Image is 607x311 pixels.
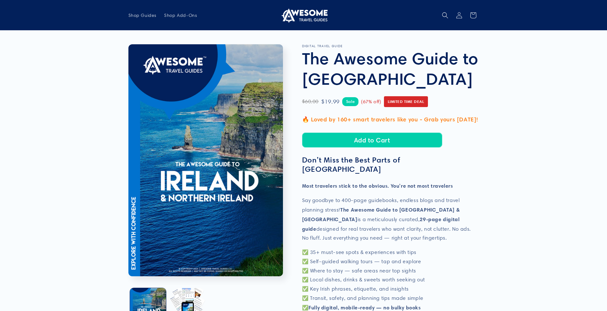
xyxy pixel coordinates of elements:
[308,304,421,311] strong: Fully digital, mobile-ready — no bulky books
[342,97,358,106] span: Sale
[125,9,161,22] a: Shop Guides
[160,9,201,22] a: Shop Add-Ons
[164,12,197,18] span: Shop Add-Ons
[321,97,340,107] span: $19.99
[302,183,453,189] strong: Most travelers stick to the obvious. You're not most travelers
[302,155,479,174] h3: Don’t Miss the Best Parts of [GEOGRAPHIC_DATA]
[302,114,479,125] p: 🔥 Loved by 160+ smart travelers like you - Grab yours [DATE]!
[302,206,460,222] strong: The Awesome Guide to [GEOGRAPHIC_DATA] & [GEOGRAPHIC_DATA]
[128,12,157,18] span: Shop Guides
[302,196,479,243] p: Say goodbye to 400-page guidebooks, endless blogs and travel planning stress! is a meticulously c...
[302,48,479,89] h1: The Awesome Guide to [GEOGRAPHIC_DATA]
[302,97,319,106] span: $60.00
[280,8,328,23] img: Awesome Travel Guides
[302,44,479,48] p: DIGITAL TRAVEL GUIDE
[361,98,381,106] span: (67% off)
[438,8,452,22] summary: Search
[277,5,330,25] a: Awesome Travel Guides
[302,133,442,148] button: Add to Cart
[384,96,428,107] span: Limited Time Deal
